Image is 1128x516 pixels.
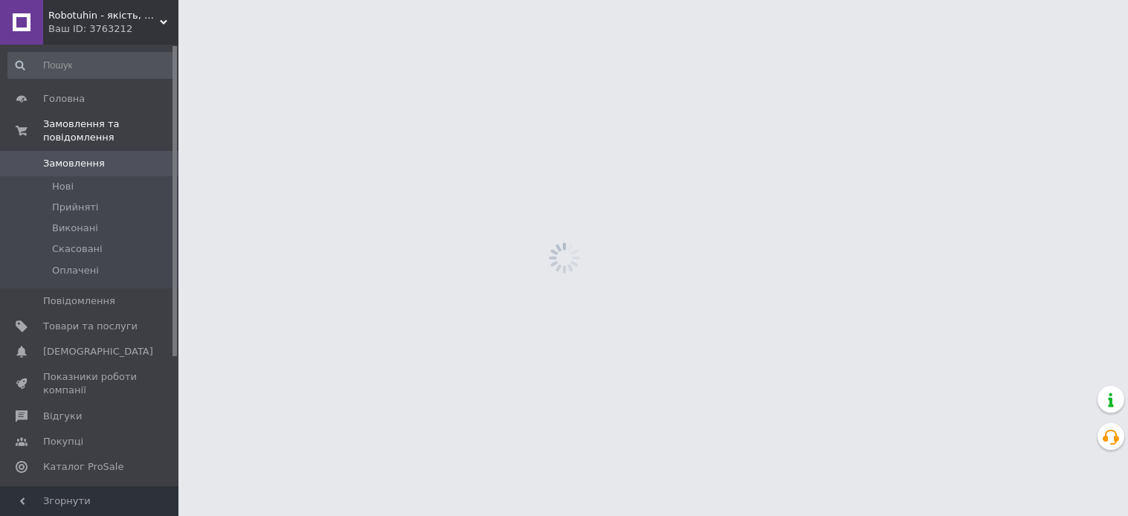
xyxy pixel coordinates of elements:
span: Показники роботи компанії [43,370,138,397]
span: Замовлення та повідомлення [43,117,178,144]
span: Замовлення [43,157,105,170]
span: Головна [43,92,85,106]
span: Оплачені [52,264,99,277]
span: Прийняті [52,201,98,214]
span: Каталог ProSale [43,460,123,474]
span: Покупці [43,435,83,448]
span: Товари та послуги [43,320,138,333]
span: Відгуки [43,410,82,423]
div: Ваш ID: 3763212 [48,22,178,36]
span: Скасовані [52,242,103,256]
span: [DEMOGRAPHIC_DATA] [43,345,153,358]
span: Нові [52,180,74,193]
input: Пошук [7,52,175,79]
span: Повідомлення [43,294,115,308]
span: Robotuhin - якість, надійність, радість! [48,9,160,22]
span: Виконані [52,222,98,235]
